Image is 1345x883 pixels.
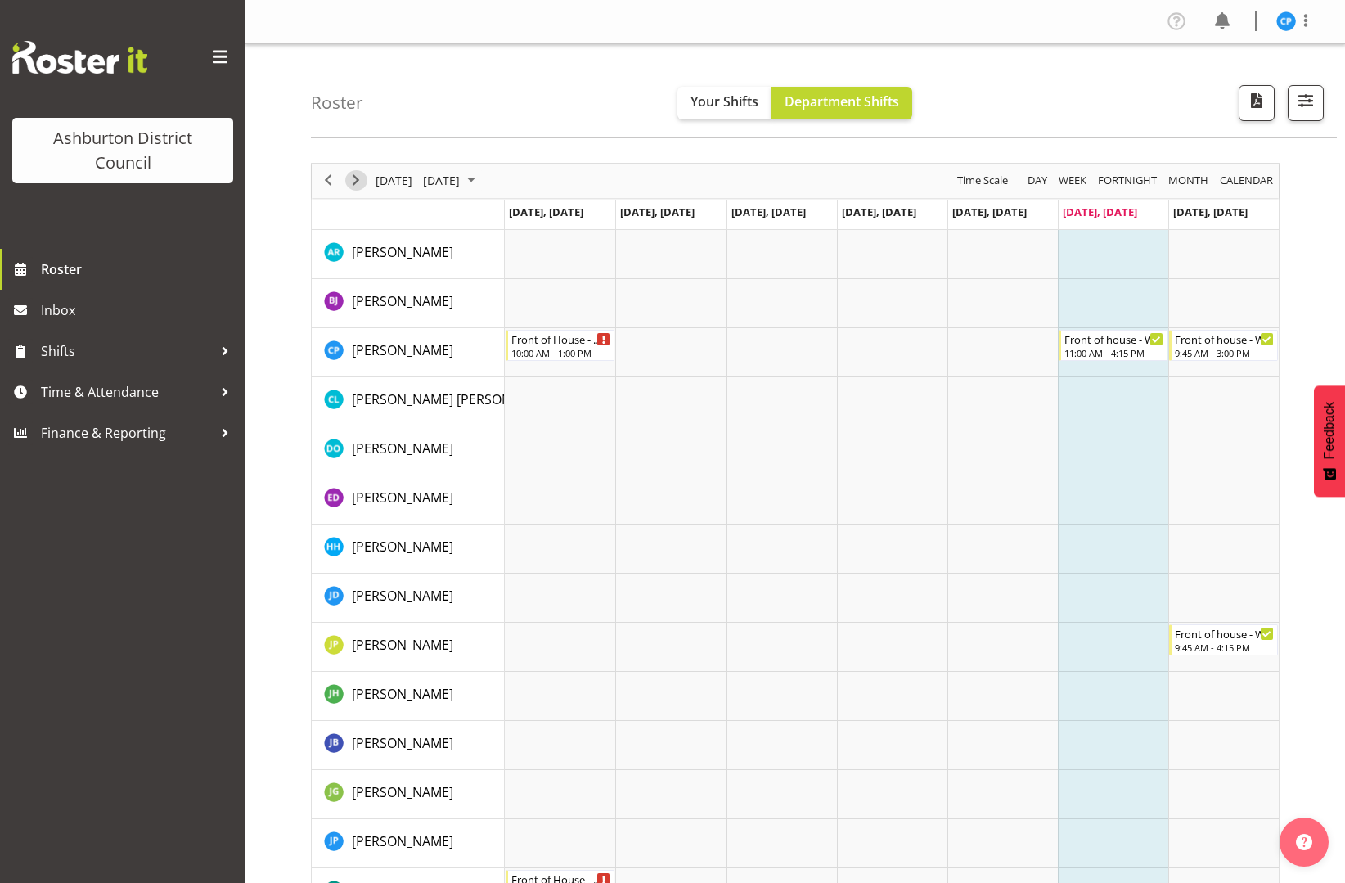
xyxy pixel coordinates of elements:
[1314,385,1345,497] button: Feedback - Show survey
[352,684,453,704] a: [PERSON_NAME]
[352,439,453,458] a: [PERSON_NAME]
[1026,170,1049,191] span: Day
[1063,205,1137,219] span: [DATE], [DATE]
[352,685,453,703] span: [PERSON_NAME]
[771,87,912,119] button: Department Shifts
[41,380,213,404] span: Time & Attendance
[312,475,505,525] td: Esther Deans resource
[373,170,483,191] button: September 2025
[352,586,453,606] a: [PERSON_NAME]
[342,164,370,198] div: next period
[312,230,505,279] td: Andrew Rankin resource
[41,339,213,363] span: Shifts
[352,537,453,556] a: [PERSON_NAME]
[352,832,453,850] span: [PERSON_NAME]
[352,831,453,851] a: [PERSON_NAME]
[1169,624,1278,655] div: Jacqueline Paterson"s event - Front of house - Weekend Begin From Sunday, September 21, 2025 at 9...
[956,170,1010,191] span: Time Scale
[374,170,461,191] span: [DATE] - [DATE]
[352,291,453,311] a: [PERSON_NAME]
[345,170,367,191] button: Next
[731,205,806,219] span: [DATE], [DATE]
[785,92,899,110] span: Department Shifts
[620,205,695,219] span: [DATE], [DATE]
[312,279,505,328] td: Barbara Jaine resource
[352,488,453,507] a: [PERSON_NAME]
[506,330,614,361] div: Charin Phumcharoen"s event - Front of House - Weekday Begin From Monday, September 15, 2025 at 10...
[1175,625,1274,642] div: Front of house - Weekend
[312,426,505,475] td: Denise O'Halloran resource
[955,170,1011,191] button: Time Scale
[352,340,453,360] a: [PERSON_NAME]
[1096,170,1158,191] span: Fortnight
[352,439,453,457] span: [PERSON_NAME]
[1239,85,1275,121] button: Download a PDF of the roster according to the set date range.
[352,733,453,753] a: [PERSON_NAME]
[312,377,505,426] td: Connor Lysaght resource
[1175,641,1274,654] div: 9:45 AM - 4:15 PM
[952,205,1027,219] span: [DATE], [DATE]
[352,782,453,802] a: [PERSON_NAME]
[352,489,453,507] span: [PERSON_NAME]
[352,390,558,409] a: [PERSON_NAME] [PERSON_NAME]
[352,538,453,556] span: [PERSON_NAME]
[41,421,213,445] span: Finance & Reporting
[352,636,453,654] span: [PERSON_NAME]
[1322,402,1337,459] span: Feedback
[312,672,505,721] td: James Hope resource
[1296,834,1312,850] img: help-xxl-2.png
[352,242,453,262] a: [PERSON_NAME]
[352,734,453,752] span: [PERSON_NAME]
[314,164,342,198] div: previous period
[41,298,237,322] span: Inbox
[1025,170,1050,191] button: Timeline Day
[677,87,771,119] button: Your Shifts
[690,92,758,110] span: Your Shifts
[509,205,583,219] span: [DATE], [DATE]
[317,170,340,191] button: Previous
[312,819,505,868] td: Jenny Partington resource
[1175,346,1274,359] div: 9:45 AM - 3:00 PM
[352,587,453,605] span: [PERSON_NAME]
[312,770,505,819] td: Jenny Gill resource
[1064,331,1163,347] div: Front of house - Weekend
[1064,346,1163,359] div: 11:00 AM - 4:15 PM
[1276,11,1296,31] img: charin-phumcharoen11025.jpg
[1095,170,1160,191] button: Fortnight
[370,164,485,198] div: September 15 - 21, 2025
[511,346,610,359] div: 10:00 AM - 1:00 PM
[312,525,505,574] td: Hannah Herbert-Olsen resource
[312,574,505,623] td: Jackie Driver resource
[1167,170,1210,191] span: Month
[352,390,558,408] span: [PERSON_NAME] [PERSON_NAME]
[1288,85,1324,121] button: Filter Shifts
[352,341,453,359] span: [PERSON_NAME]
[29,126,217,175] div: Ashburton District Council
[1218,170,1275,191] span: calendar
[1057,170,1088,191] span: Week
[842,205,916,219] span: [DATE], [DATE]
[352,635,453,655] a: [PERSON_NAME]
[1217,170,1276,191] button: Month
[312,328,505,377] td: Charin Phumcharoen resource
[311,93,363,112] h4: Roster
[1175,331,1274,347] div: Front of house - Weekend
[312,623,505,672] td: Jacqueline Paterson resource
[352,243,453,261] span: [PERSON_NAME]
[1059,330,1167,361] div: Charin Phumcharoen"s event - Front of house - Weekend Begin From Saturday, September 20, 2025 at ...
[1173,205,1248,219] span: [DATE], [DATE]
[1169,330,1278,361] div: Charin Phumcharoen"s event - Front of house - Weekend Begin From Sunday, September 21, 2025 at 9:...
[1056,170,1090,191] button: Timeline Week
[1166,170,1212,191] button: Timeline Month
[312,721,505,770] td: Jean Butt resource
[12,41,147,74] img: Rosterit website logo
[352,783,453,801] span: [PERSON_NAME]
[41,257,237,282] span: Roster
[511,331,610,347] div: Front of House - Weekday
[352,292,453,310] span: [PERSON_NAME]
